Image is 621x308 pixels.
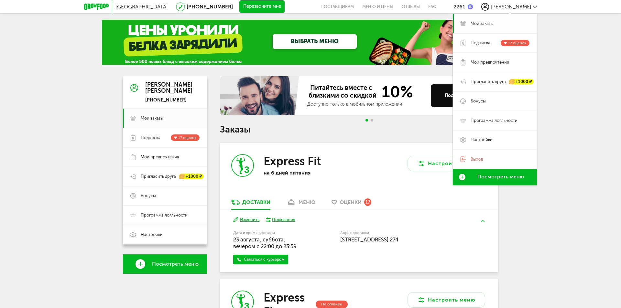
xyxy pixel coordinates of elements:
[264,154,321,168] h3: Express Fit
[471,137,493,143] span: Настройки
[123,128,207,147] a: Подписка 17 оценок
[123,225,207,244] a: Настройки
[365,119,368,122] span: Go to slide 1
[123,186,207,206] a: Бонусы
[233,217,259,223] button: Изменить
[123,254,207,274] a: Посмотреть меню
[220,76,301,115] img: family-banner.579af9d.jpg
[299,199,315,205] div: меню
[468,4,473,9] img: bonus_b.cdccf46.png
[471,59,509,65] span: Мои предпочтения
[145,97,192,103] div: [PHONE_NUMBER]
[307,84,378,100] span: Питайтесь вместе с близкими со скидкой
[471,156,483,162] span: Выход
[141,154,179,160] span: Мои предпочтения
[453,53,537,72] a: Мои предпочтения
[145,82,192,95] div: [PERSON_NAME] [PERSON_NAME]
[141,135,160,141] span: Подписка
[453,150,537,169] a: Выход
[115,4,168,10] span: [GEOGRAPHIC_DATA]
[123,206,207,225] a: Программа лояльности
[242,199,270,205] div: Доставки
[273,34,357,49] a: ВЫБРАТЬ МЕНЮ
[471,79,506,85] span: Пригласить друга
[453,14,537,33] a: Мои заказы
[453,33,537,53] a: Подписка 17 оценок
[371,119,373,122] span: Go to slide 2
[471,118,517,123] span: Программа лояльности
[123,147,207,167] a: Мои предпочтения
[453,91,537,111] a: Бонусы
[378,84,413,100] span: 10%
[453,130,537,150] a: Настройки
[471,98,486,104] span: Бонусы
[340,236,398,243] span: [STREET_ADDRESS] 274
[141,115,164,121] span: Мои заказы
[340,199,362,205] span: Оценки
[408,156,485,171] button: Настроить меню
[509,79,534,84] div: +1000 ₽
[266,217,295,223] button: Пожелания
[508,41,526,45] span: 17 оценок
[471,40,490,46] span: Подписка
[179,174,204,179] div: +1000 ₽
[453,169,537,185] a: Посмотреть меню
[141,232,163,238] span: Настройки
[491,4,531,10] span: [PERSON_NAME]
[239,0,285,13] button: Перезвоните мне
[453,72,537,91] a: Пригласить друга +1000 ₽
[152,261,199,267] span: Посмотреть меню
[233,255,288,264] a: Связаться с курьером
[453,4,465,10] div: 2261
[228,199,274,209] a: Доставки
[272,217,295,223] div: Пожелания
[123,167,207,186] a: Пригласить друга +1000 ₽
[307,101,426,108] div: Доступно только в мобильном приложении
[340,231,461,235] label: Адрес доставки
[264,170,348,176] p: на 6 дней питания
[316,301,348,308] div: Не оплачен
[431,84,487,107] button: Подробнее
[220,125,498,134] h1: Заказы
[477,174,524,180] span: Посмотреть меню
[471,21,494,27] span: Мои заказы
[178,135,196,140] span: 17 оценок
[233,236,297,250] span: 23 августа, суббота, вечером c 22:00 до 23:59
[283,199,319,209] a: меню
[141,193,156,199] span: Бонусы
[141,174,176,179] span: Пригласить друга
[445,92,476,99] div: Подробнее
[123,109,207,128] a: Мои заказы
[328,199,375,209] a: Оценки 17
[453,111,537,130] a: Программа лояльности
[481,220,485,222] img: arrow-up-green.5eb5f82.svg
[233,231,307,235] label: Дата и время доставки
[187,4,233,10] a: [PHONE_NUMBER]
[408,292,485,308] button: Настроить меню
[141,212,188,218] span: Программа лояльности
[364,198,371,206] div: 17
